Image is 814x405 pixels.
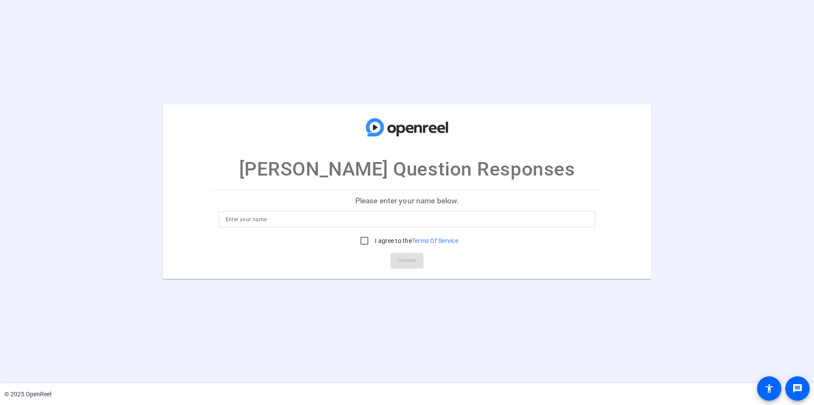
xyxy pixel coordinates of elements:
p: Please enter your name below. [212,190,603,211]
mat-icon: message [792,383,803,394]
label: I agree to the [373,236,458,245]
p: [PERSON_NAME] Question Responses [239,155,575,183]
div: © 2025 OpenReel [4,390,51,399]
mat-icon: accessibility [764,383,774,394]
input: Enter your name [226,214,589,225]
img: company-logo [364,113,450,142]
a: Terms Of Service [412,237,458,244]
